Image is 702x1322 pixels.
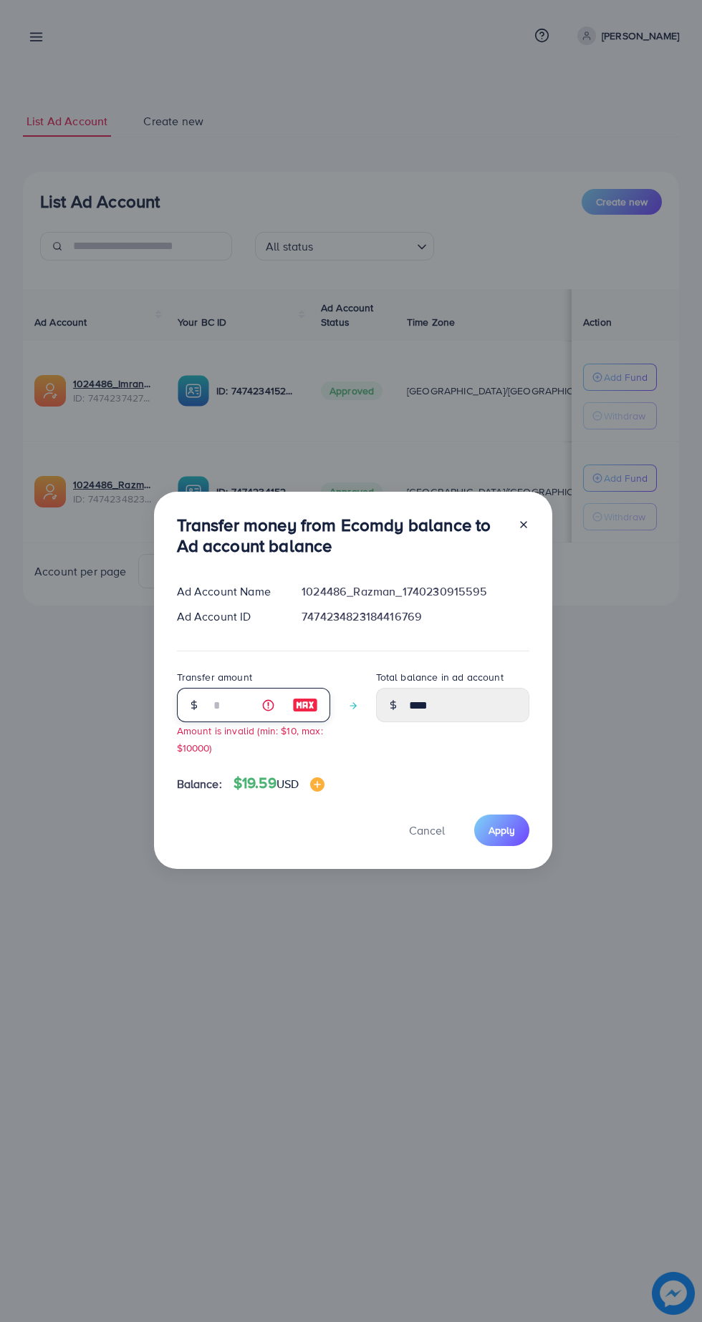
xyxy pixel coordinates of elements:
div: 1024486_Razman_1740230915595 [290,583,540,600]
div: Ad Account ID [165,608,291,625]
span: Cancel [409,822,445,838]
h4: $19.59 [234,774,324,792]
label: Total balance in ad account [376,670,504,684]
div: 7474234823184416769 [290,608,540,625]
h3: Transfer money from Ecomdy balance to Ad account balance [177,515,506,556]
span: Balance: [177,776,222,792]
label: Transfer amount [177,670,252,684]
small: Amount is invalid (min: $10, max: $10000) [177,724,323,754]
button: Apply [474,815,529,845]
button: Cancel [391,815,463,845]
span: Apply [489,823,515,837]
span: USD [277,776,299,792]
img: image [310,777,324,792]
img: image [292,696,318,714]
div: Ad Account Name [165,583,291,600]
